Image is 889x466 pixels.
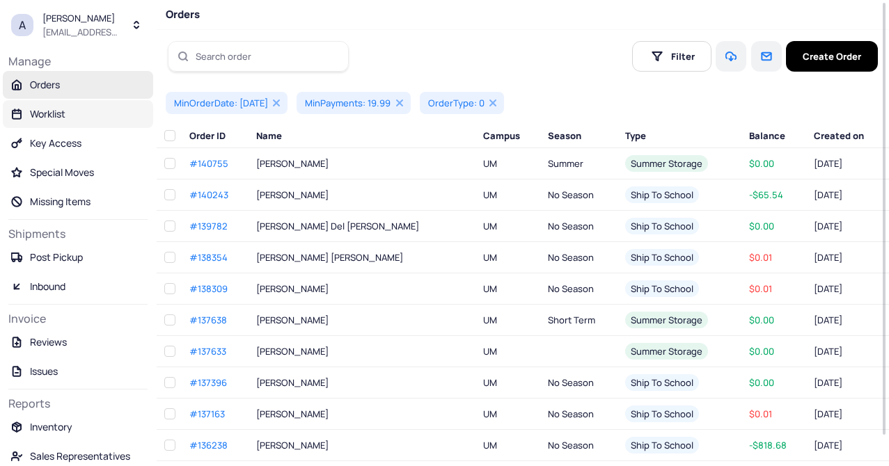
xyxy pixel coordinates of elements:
[541,179,619,210] td: No Season
[250,179,478,210] td: [PERSON_NAME]
[803,41,861,72] span: Create Order
[8,419,72,435] div: Inventory
[743,179,808,210] td: -$65.54
[751,41,782,72] button: Send Message
[189,188,228,201] span: #140243
[250,398,478,429] td: [PERSON_NAME]
[189,345,226,357] span: #137633
[743,241,808,273] td: $0.01
[250,273,478,304] td: [PERSON_NAME]
[189,282,228,295] span: #138309
[541,210,619,241] td: No Season
[250,123,478,147] th: Name
[189,376,227,389] span: #137396
[8,77,60,93] div: Orders
[8,249,83,266] div: Post Pickup
[477,398,541,429] td: UM
[250,210,478,241] td: [PERSON_NAME] Del [PERSON_NAME]
[8,106,65,122] div: Worklist
[189,251,228,264] span: #138354
[632,41,711,72] button: Filter
[619,123,743,147] th: Type
[625,249,699,266] tui-badge: Ship To School
[541,304,619,335] td: Short Term
[743,398,808,429] td: $0.01
[8,334,67,351] div: Reviews
[625,374,699,391] tui-badge: Ship To School
[743,335,808,367] td: $0.00
[541,147,619,179] td: Summer
[808,273,889,304] td: [DATE]
[42,25,119,39] span: [EMAIL_ADDRESS][DOMAIN_NAME]
[625,155,708,172] tui-badge: Summer Storage
[477,147,541,179] td: UM
[743,273,808,304] td: $0.01
[189,157,228,170] span: #140755
[743,304,808,335] td: $0.00
[625,218,699,234] tui-badge: Ship To School
[477,241,541,273] td: UM
[743,123,808,147] th: Balance
[541,241,619,273] td: No Season
[786,41,878,72] button: Create Order
[541,398,619,429] td: No Season
[625,343,708,360] tui-badge: Summer Storage
[808,147,889,179] td: [DATE]
[8,278,65,295] div: Inbound
[808,304,889,335] td: [DATE]
[808,367,889,398] td: [DATE]
[743,210,808,241] td: $0.00
[8,363,58,380] div: Issues
[250,304,478,335] td: [PERSON_NAME]
[477,179,541,210] td: UM
[625,186,699,203] tui-badge: Ship To School
[625,312,708,328] tui-badge: Summer Storage
[189,314,227,326] span: #137638
[716,41,746,72] button: Export CSV
[166,3,200,26] span: Orders
[8,448,130,465] div: Sales Representatives
[305,96,391,110] span: MinPayments: 19.99
[8,164,94,181] div: Special Moves
[250,429,478,460] td: [PERSON_NAME]
[808,179,889,210] td: [DATE]
[19,17,26,33] span: A
[250,147,478,179] td: [PERSON_NAME]
[743,367,808,398] td: $0.00
[189,439,228,451] span: #136238
[477,429,541,460] td: UM
[808,210,889,241] td: [DATE]
[743,147,808,179] td: $0.00
[649,41,695,72] span: Filter
[250,241,478,273] td: [PERSON_NAME] [PERSON_NAME]
[743,429,808,460] td: -$818.68
[42,11,119,25] span: [PERSON_NAME]
[808,335,889,367] td: [DATE]
[477,367,541,398] td: UM
[477,210,541,241] td: UM
[477,123,541,147] th: Campus
[250,367,478,398] td: [PERSON_NAME]
[183,123,250,147] th: Order ID
[8,193,91,210] div: Missing Items
[477,304,541,335] td: UM
[541,273,619,304] td: No Season
[8,135,81,152] div: Key Access
[625,437,699,453] tui-badge: Ship To School
[189,408,225,420] span: #137163
[808,123,889,147] th: Created on
[808,398,889,429] td: [DATE]
[250,335,478,367] td: [PERSON_NAME]
[541,429,619,460] td: No Season
[808,241,889,273] td: [DATE]
[428,96,485,110] span: OrderType: 0
[625,405,699,422] tui-badge: Ship To School
[541,367,619,398] td: No Season
[174,96,268,110] span: MinOrderDate: [DATE]
[625,280,699,297] tui-badge: Ship To School
[541,123,619,147] th: Season
[477,335,541,367] td: UM
[477,273,541,304] td: UM
[189,220,228,232] span: #139782
[808,429,889,460] td: [DATE]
